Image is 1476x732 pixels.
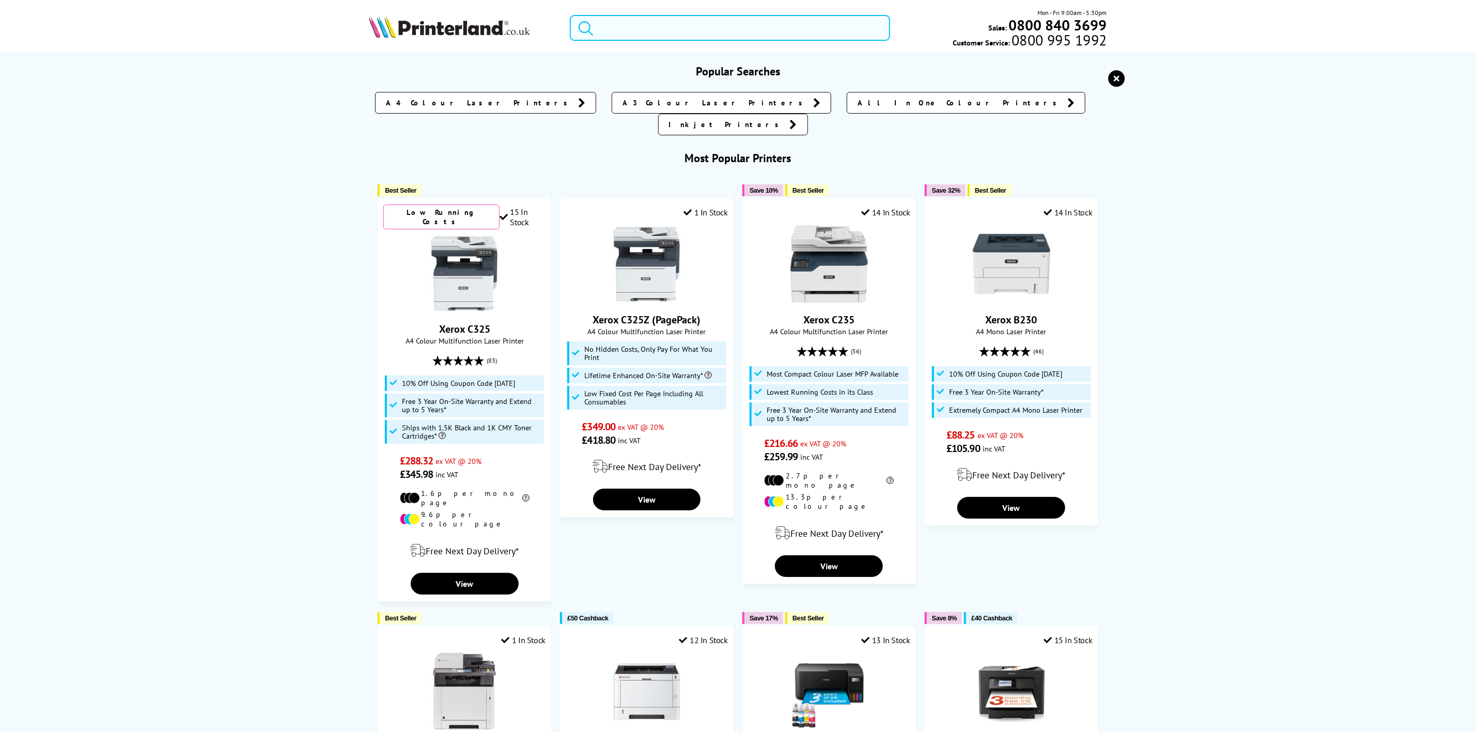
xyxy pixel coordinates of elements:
[930,326,1093,336] span: A4 Mono Laser Printer
[925,184,966,196] button: Save 32%
[977,430,1023,440] span: ex VAT @ 20%
[1038,8,1107,18] span: Mon - Fri 9:00am - 5:30pm
[790,653,868,730] img: Epson EcoTank ET-2862
[847,92,1085,114] a: All In One Colour Printers
[986,313,1037,326] a: Xerox B230
[790,225,868,303] img: Xerox C235
[785,612,829,624] button: Best Seller
[584,390,723,406] span: Low Fixed Cost Per Page Including All Consumables
[501,635,546,645] div: 1 In Stock
[608,225,686,303] img: Xerox C325Z (PagePack)
[946,428,975,442] span: £88.25
[767,388,873,396] span: Lowest Running Costs in its Class
[775,555,883,577] a: View
[793,614,824,622] span: Best Seller
[750,614,778,622] span: Save 17%
[930,460,1093,489] div: modal_delivery
[679,635,728,645] div: 12 In Stock
[858,98,1062,108] span: All In One Colour Printers
[582,433,616,447] span: £418.80
[618,422,664,432] span: ex VAT @ 20%
[742,184,783,196] button: Save 10%
[402,397,541,414] span: Free 3 Year On-Site Warranty and Extend up to 5 Years*
[1044,635,1092,645] div: 15 In Stock
[953,35,1107,48] span: Customer Service:
[383,536,546,565] div: modal_delivery
[1007,20,1107,30] a: 0800 840 3699
[946,442,980,455] span: £105.90
[764,471,894,490] li: 2.7p per mono page
[949,388,1044,396] span: Free 3 Year On-Site Warranty*
[618,435,641,445] span: inc VAT
[584,371,712,380] span: Lifetime Enhanced On-Site Warranty*
[800,439,846,448] span: ex VAT @ 20%
[669,119,785,130] span: Inkjet Printers
[767,370,898,378] span: Most Compact Colour Laser MFP Available
[375,92,596,114] a: A4 Colour Laser Printers
[369,64,1107,79] h3: Popular Searches
[989,23,1007,33] span: Sales:
[385,186,416,194] span: Best Seller
[973,225,1050,303] img: Xerox B230
[386,98,573,108] span: A4 Colour Laser Printers
[803,313,854,326] a: Xerox C235
[764,437,798,450] span: £216.66
[764,492,894,511] li: 13.3p per colour page
[570,15,890,41] input: Searc
[566,452,728,481] div: modal_delivery
[402,424,541,440] span: Ships with 1.5K Black and 1K CMY Toner Cartridges*
[975,186,1006,194] span: Best Seller
[369,15,530,38] img: Printerland Logo
[623,98,808,108] span: A3 Colour Laser Printers
[971,614,1012,622] span: £40 Cashback
[957,497,1065,519] a: View
[1044,207,1092,217] div: 14 In Stock
[439,322,490,336] a: Xerox C325
[750,186,778,194] span: Save 10%
[964,612,1017,624] button: £40 Cashback
[862,207,910,217] div: 14 In Stock
[973,653,1050,730] img: Epson WorkForce WF-7840DTWF
[748,326,910,336] span: A4 Colour Multifunction Laser Printer
[612,92,831,114] a: A3 Colour Laser Printers
[582,420,616,433] span: £349.00
[566,326,728,336] span: A4 Colour Multifunction Laser Printer
[800,452,823,462] span: inc VAT
[932,614,957,622] span: Save 8%
[593,313,701,326] a: Xerox C325Z (PagePack)
[1009,15,1107,35] b: 0800 840 3699
[369,15,557,40] a: Printerland Logo
[851,341,861,361] span: (56)
[932,186,960,194] span: Save 32%
[560,612,613,624] button: £50 Cashback
[608,294,686,305] a: Xerox C325Z (PagePack)
[400,468,433,481] span: £345.98
[925,612,962,624] button: Save 8%
[436,470,458,479] span: inc VAT
[949,370,1062,378] span: 10% Off Using Coupon Code [DATE]
[658,114,808,135] a: Inkjet Printers
[949,406,1082,414] span: Extremely Compact A4 Mono Laser Printer
[593,489,701,510] a: View
[968,184,1012,196] button: Best Seller
[683,207,728,217] div: 1 In Stock
[973,294,1050,305] a: Xerox B230
[426,304,503,314] a: Xerox C325
[383,336,546,346] span: A4 Colour Multifunction Laser Printer
[426,653,503,730] img: Kyocera ECOSYS M5526cdw
[983,444,1005,454] span: inc VAT
[402,379,515,387] span: 10% Off Using Coupon Code [DATE]
[369,151,1107,165] h3: Most Popular Printers
[385,614,416,622] span: Best Seller
[378,612,422,624] button: Best Seller
[378,184,422,196] button: Best Seller
[608,653,686,730] img: Kyocera ECOSYS PA4000x
[793,186,824,194] span: Best Seller
[567,614,608,622] span: £50 Cashback
[790,294,868,305] a: Xerox C235
[400,510,530,528] li: 9.6p per colour page
[785,184,829,196] button: Best Seller
[584,345,723,362] span: No Hidden Costs, Only Pay For What You Print
[767,406,906,423] span: Free 3 Year On-Site Warranty and Extend up to 5 Years*
[862,635,910,645] div: 13 In Stock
